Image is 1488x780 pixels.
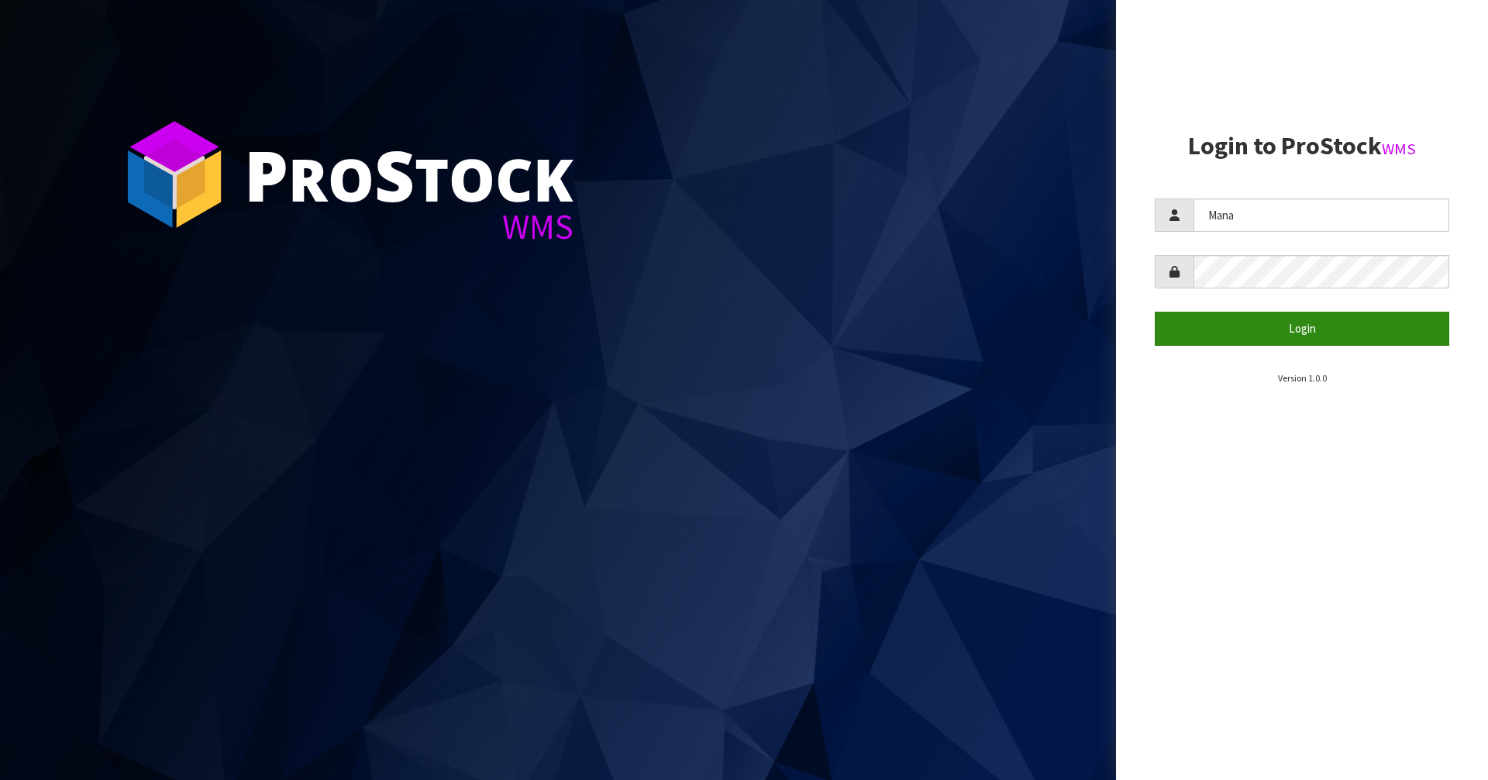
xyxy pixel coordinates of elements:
[374,127,415,222] span: S
[244,127,288,222] span: P
[1382,139,1416,159] small: WMS
[116,116,232,233] img: ProStock Cube
[1155,133,1449,160] h2: Login to ProStock
[1193,198,1449,232] input: Username
[1278,372,1327,384] small: Version 1.0.0
[1155,312,1449,345] button: Login
[244,140,573,209] div: ro tock
[244,209,573,244] div: WMS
